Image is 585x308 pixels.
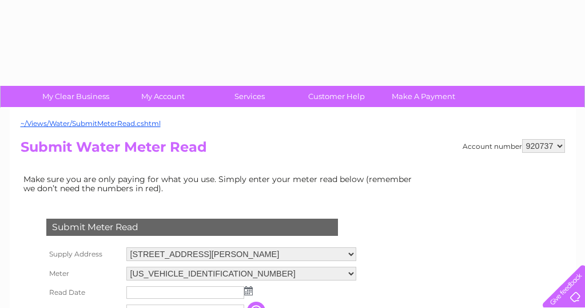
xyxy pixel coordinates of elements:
th: Supply Address [43,244,124,264]
a: Make A Payment [376,86,471,107]
h2: Submit Water Meter Read [21,139,565,161]
a: Customer Help [289,86,384,107]
img: ... [244,286,253,295]
a: Services [202,86,297,107]
div: Account number [463,139,565,153]
a: My Clear Business [29,86,123,107]
a: ~/Views/Water/SubmitMeterRead.cshtml [21,119,161,128]
div: Submit Meter Read [46,219,338,236]
th: Meter [43,264,124,283]
a: My Account [116,86,210,107]
th: Read Date [43,283,124,302]
td: Make sure you are only paying for what you use. Simply enter your meter read below (remember we d... [21,172,421,196]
